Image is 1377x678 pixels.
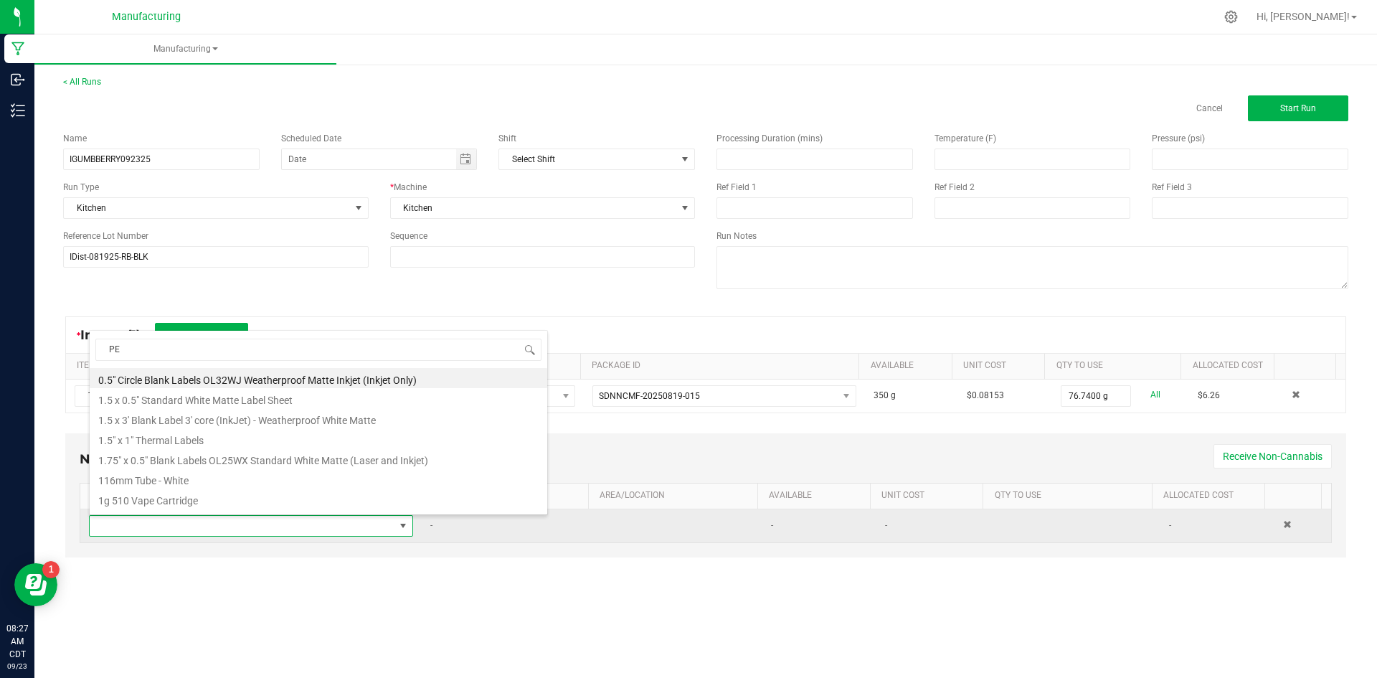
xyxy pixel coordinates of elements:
input: Date [282,149,456,169]
a: Manufacturing [34,34,336,65]
span: Select Shift [499,149,676,169]
span: Temperature (F) [934,133,996,143]
span: - [885,520,887,530]
a: PACKAGE IDSortable [592,360,853,372]
span: Toggle calendar [456,149,477,169]
span: 350 [874,390,889,400]
span: Kitchen [64,198,350,218]
span: $6.26 [1198,390,1220,400]
a: Sortable [1277,490,1316,502]
a: All [1150,385,1160,405]
a: < All Runs [63,77,101,87]
span: Ref Field 1 [716,182,757,192]
span: NO DATA FOUND [498,149,695,170]
a: QTY TO USESortable [1056,360,1175,372]
span: Shift [498,133,516,143]
span: Pressure (psi) [1152,133,1205,143]
a: Unit CostSortable [963,360,1039,372]
a: Allocated CostSortable [1163,490,1259,502]
span: Non-Cannabis Inputs (1) [80,451,238,467]
span: SDNNCMF-20250819-015 [599,391,700,401]
span: Ref Field 2 [934,182,975,192]
button: + Add Package [155,323,248,347]
span: Sequence [390,231,427,241]
span: NO DATA FOUND [75,385,276,407]
a: QTY TO USESortable [995,490,1147,502]
span: - [430,520,432,530]
span: g [891,390,896,400]
span: Inputs (1) [80,327,155,343]
span: Kitchen [391,198,677,218]
span: Run Type [63,181,99,194]
div: Manage settings [1222,10,1240,24]
a: AVAILABLESortable [769,490,865,502]
span: Name [63,133,87,143]
a: AREA/LOCATIONSortable [600,490,752,502]
span: Manufacturing [112,11,181,23]
span: Manufacturing [34,43,336,55]
span: Run Notes [716,231,757,241]
a: Allocated CostSortable [1193,360,1269,372]
span: Terpene Infused Distillate-Rainbow Belts-Bulk [75,386,257,406]
span: $0.08153 [967,390,1004,400]
a: ITEMSortable [77,360,278,372]
button: Start Run [1248,95,1348,121]
span: Scheduled Date [281,133,341,143]
p: 09/23 [6,661,28,672]
a: AVAILABLESortable [871,360,947,372]
p: 08:27 AM CDT [6,622,28,661]
inline-svg: Manufacturing [11,42,25,56]
a: Unit CostSortable [881,490,978,502]
span: Start Run [1280,103,1316,113]
span: - [1169,520,1171,530]
span: Reference Lot Number [63,231,148,241]
inline-svg: Inventory [11,103,25,118]
span: NO DATA FOUND [592,385,856,407]
inline-svg: Inbound [11,72,25,87]
span: Ref Field 3 [1152,182,1192,192]
span: Machine [394,182,427,192]
iframe: Resource center [14,563,57,606]
button: Receive Non-Cannabis [1213,444,1332,469]
a: Cancel [1196,103,1223,115]
span: Hi, [PERSON_NAME]! [1257,11,1350,22]
span: - [771,520,773,530]
a: Sortable [1285,360,1330,372]
iframe: Resource center unread badge [42,561,60,578]
span: Processing Duration (mins) [716,133,823,143]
